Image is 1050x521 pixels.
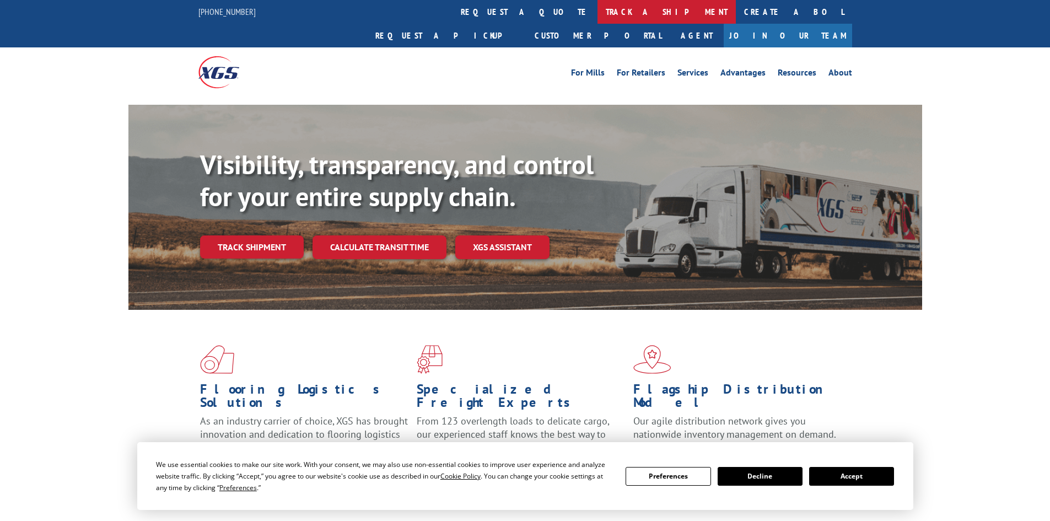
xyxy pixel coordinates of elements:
p: From 123 overlength loads to delicate cargo, our experienced staff knows the best way to move you... [417,415,625,464]
span: As an industry carrier of choice, XGS has brought innovation and dedication to flooring logistics... [200,415,408,454]
a: Services [677,68,708,80]
a: Join Our Team [724,24,852,47]
a: Advantages [720,68,766,80]
a: Track shipment [200,235,304,259]
a: [PHONE_NUMBER] [198,6,256,17]
h1: Flooring Logistics Solutions [200,383,408,415]
a: Agent [670,24,724,47]
div: We use essential cookies to make our site work. With your consent, we may also use non-essential ... [156,459,612,493]
img: xgs-icon-flagship-distribution-model-red [633,345,671,374]
span: Our agile distribution network gives you nationwide inventory management on demand. [633,415,836,441]
a: XGS ASSISTANT [455,235,550,259]
a: Customer Portal [526,24,670,47]
a: For Mills [571,68,605,80]
h1: Flagship Distribution Model [633,383,842,415]
span: Cookie Policy [440,471,481,481]
b: Visibility, transparency, and control for your entire supply chain. [200,147,594,213]
img: xgs-icon-focused-on-flooring-red [417,345,443,374]
a: For Retailers [617,68,665,80]
button: Preferences [626,467,710,486]
a: Resources [778,68,816,80]
img: xgs-icon-total-supply-chain-intelligence-red [200,345,234,374]
a: Request a pickup [367,24,526,47]
a: Calculate transit time [313,235,446,259]
div: Cookie Consent Prompt [137,442,913,510]
span: Preferences [219,483,257,492]
h1: Specialized Freight Experts [417,383,625,415]
a: About [828,68,852,80]
button: Decline [718,467,803,486]
button: Accept [809,467,894,486]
